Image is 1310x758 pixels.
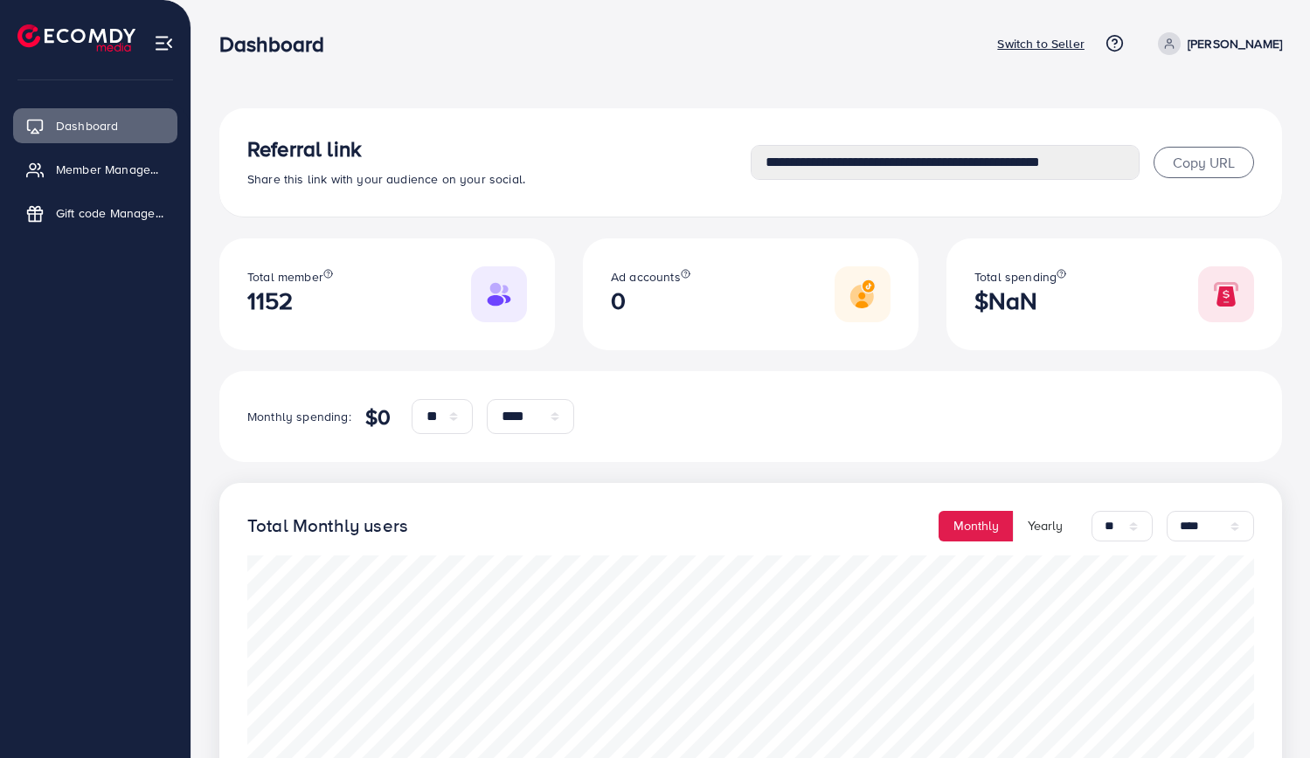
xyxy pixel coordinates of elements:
img: Responsive image [1198,266,1254,322]
button: Yearly [1013,511,1078,541]
p: Switch to Seller [997,33,1085,54]
h4: Total Monthly users [247,515,408,537]
h2: 0 [611,286,690,315]
span: Total member [247,268,323,286]
button: Monthly [939,511,1014,541]
p: Monthly spending: [247,406,351,427]
span: Copy URL [1173,153,1235,172]
h4: $0 [365,404,391,430]
p: [PERSON_NAME] [1188,33,1282,54]
span: Gift code Management [56,204,164,222]
h2: 1152 [247,286,333,315]
span: Total spending [974,268,1057,286]
h3: Referral link [247,136,751,162]
a: Dashboard [13,108,177,143]
button: Copy URL [1154,147,1254,178]
a: Member Management [13,152,177,187]
span: Ad accounts [611,268,681,286]
span: Share this link with your audience on your social. [247,170,525,188]
img: Responsive image [471,266,527,322]
a: [PERSON_NAME] [1151,32,1282,55]
a: Gift code Management [13,196,177,231]
span: Dashboard [56,117,118,134]
h3: Dashboard [219,31,338,57]
img: menu [154,33,174,53]
img: Responsive image [835,266,891,322]
img: logo [17,24,135,52]
span: Member Management [56,161,164,178]
h2: $NaN [974,286,1066,315]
